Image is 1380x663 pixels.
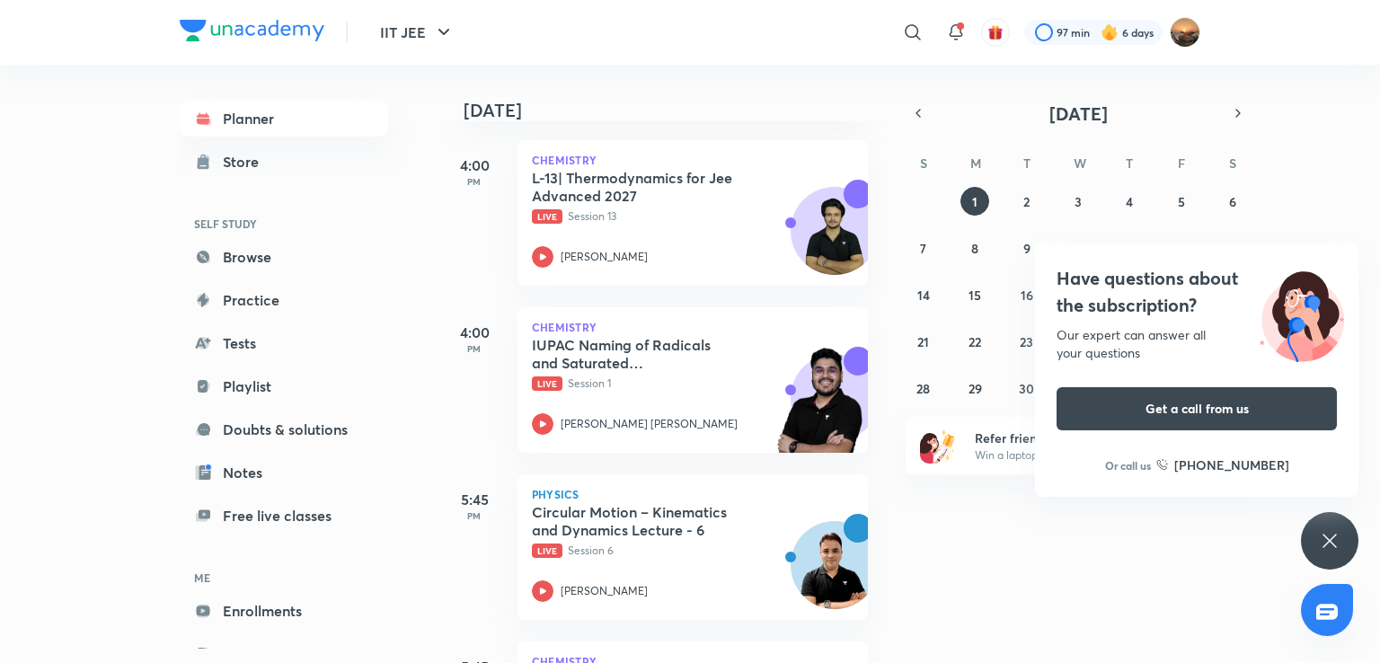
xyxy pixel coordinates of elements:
img: avatar [987,24,1004,40]
img: streak [1101,23,1119,41]
a: Practice [180,282,388,318]
a: Playlist [180,368,388,404]
button: September 4, 2025 [1115,187,1144,216]
abbr: Saturday [1229,155,1236,172]
img: referral [920,428,956,464]
img: ttu_illustration_new.svg [1245,265,1358,362]
p: [PERSON_NAME] [561,249,648,265]
a: [PHONE_NUMBER] [1156,455,1289,474]
p: Session 1 [532,376,814,392]
p: Win a laptop, vouchers & more [975,447,1196,464]
a: Free live classes [180,498,388,534]
h4: [DATE] [464,100,886,121]
img: Anisha Tiwari [1170,17,1200,48]
button: [DATE] [931,101,1225,126]
div: Our expert can answer all your questions [1057,326,1337,362]
button: September 30, 2025 [1013,374,1041,402]
abbr: September 2, 2025 [1023,193,1030,210]
button: September 9, 2025 [1013,234,1041,262]
h6: Refer friends [975,429,1196,447]
abbr: September 4, 2025 [1126,193,1133,210]
h5: L-13| Thermodynamics for Jee Advanced 2027 [532,169,756,205]
abbr: Monday [970,155,981,172]
img: unacademy [769,347,868,471]
button: September 28, 2025 [909,374,938,402]
button: September 11, 2025 [1115,234,1144,262]
button: Get a call from us [1057,387,1337,430]
abbr: September 3, 2025 [1075,193,1082,210]
h5: 5:45 [438,489,510,510]
abbr: September 11, 2025 [1124,240,1135,257]
h6: ME [180,562,388,593]
button: IIT JEE [369,14,465,50]
button: September 1, 2025 [960,187,989,216]
button: September 3, 2025 [1064,187,1092,216]
abbr: September 22, 2025 [969,333,981,350]
a: Tests [180,325,388,361]
span: Live [532,544,562,558]
abbr: September 9, 2025 [1023,240,1031,257]
abbr: September 7, 2025 [920,240,926,257]
p: PM [438,176,510,187]
p: [PERSON_NAME] [561,583,648,599]
h5: 4:00 [438,322,510,343]
a: Enrollments [180,593,388,629]
button: September 13, 2025 [1218,234,1247,262]
abbr: September 29, 2025 [969,380,982,397]
abbr: September 21, 2025 [917,333,929,350]
h4: Have questions about the subscription? [1057,265,1337,319]
img: Company Logo [180,20,324,41]
button: September 8, 2025 [960,234,989,262]
abbr: September 30, 2025 [1019,380,1034,397]
p: Session 13 [532,208,814,225]
p: PM [438,343,510,354]
p: Session 6 [532,543,814,559]
button: September 2, 2025 [1013,187,1041,216]
a: Planner [180,101,388,137]
abbr: September 6, 2025 [1229,193,1236,210]
span: Live [532,376,562,391]
button: September 16, 2025 [1013,280,1041,309]
h6: [PHONE_NUMBER] [1174,455,1289,474]
button: September 6, 2025 [1218,187,1247,216]
img: Avatar [792,531,878,617]
button: September 23, 2025 [1013,327,1041,356]
h6: SELF STUDY [180,208,388,239]
img: Avatar [792,197,878,283]
a: Company Logo [180,20,324,46]
button: September 5, 2025 [1167,187,1196,216]
button: September 29, 2025 [960,374,989,402]
a: Doubts & solutions [180,411,388,447]
p: Or call us [1105,457,1151,473]
p: PM [438,510,510,521]
button: avatar [981,18,1010,47]
button: September 7, 2025 [909,234,938,262]
abbr: September 16, 2025 [1021,287,1033,304]
a: Browse [180,239,388,275]
p: [PERSON_NAME] [PERSON_NAME] [561,416,738,432]
p: Chemistry [532,155,854,165]
div: Store [223,151,270,172]
a: Store [180,144,388,180]
abbr: September 8, 2025 [971,240,978,257]
abbr: September 28, 2025 [916,380,930,397]
a: Notes [180,455,388,491]
abbr: September 15, 2025 [969,287,981,304]
abbr: September 13, 2025 [1226,240,1239,257]
button: September 22, 2025 [960,327,989,356]
abbr: Tuesday [1023,155,1031,172]
abbr: Wednesday [1074,155,1086,172]
p: Physics [532,489,854,499]
button: September 15, 2025 [960,280,989,309]
abbr: Sunday [920,155,927,172]
abbr: September 10, 2025 [1071,240,1084,257]
abbr: Thursday [1126,155,1133,172]
span: [DATE] [1049,102,1108,126]
p: Chemistry [532,322,854,332]
button: September 14, 2025 [909,280,938,309]
h5: Circular Motion – Kinematics and Dynamics Lecture - 6 [532,503,756,539]
h5: 4:00 [438,155,510,176]
button: September 21, 2025 [909,327,938,356]
abbr: September 14, 2025 [917,287,930,304]
button: September 12, 2025 [1167,234,1196,262]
